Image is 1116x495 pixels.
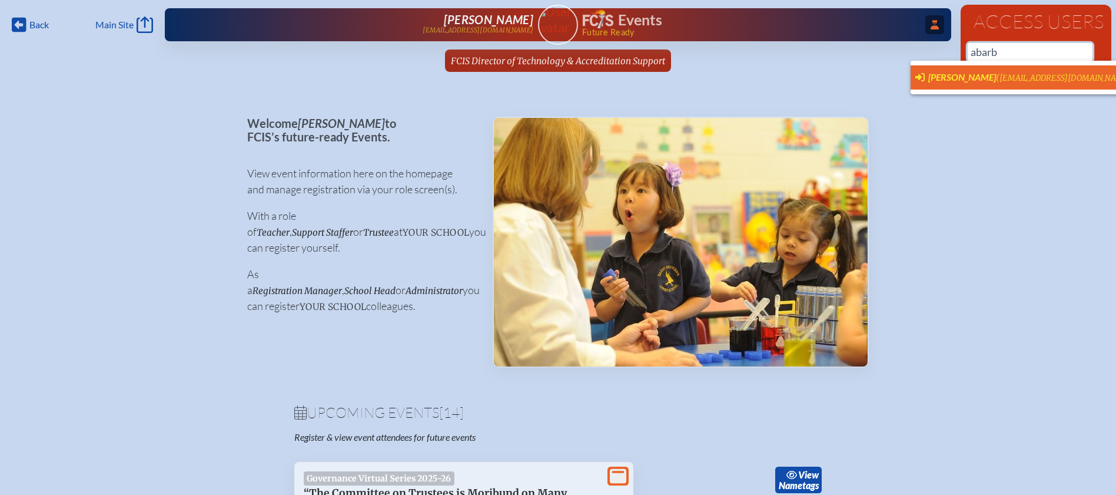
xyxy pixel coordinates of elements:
[494,118,868,367] img: Events
[294,431,605,443] p: Register & view event attendees for future events
[95,19,134,31] span: Main Site
[247,117,474,143] p: Welcome to FCIS’s future-ready Events.
[968,12,1104,31] h1: Access Users
[533,4,583,35] img: User Avatar
[29,19,49,31] span: Back
[775,467,822,494] a: viewNametags
[968,43,1092,61] input: Person’s name or email
[798,469,819,480] span: view
[300,301,366,312] span: your school
[403,227,469,238] span: your school
[304,471,454,486] span: Governance Virtual Series 2025-26
[538,5,578,45] a: User Avatar
[253,285,342,296] span: Registration Manager
[446,49,670,72] a: FCIS Director of Technology & Accreditation Support
[247,166,474,197] p: View event information here on the homepage and manage registration via your role screen(s).
[247,208,474,256] p: With a role of , or at you can register yourself.
[292,227,353,238] span: Support Staffer
[451,55,665,67] span: FCIS Director of Technology & Accreditation Support
[95,16,153,33] a: Main Site
[202,13,533,37] a: [PERSON_NAME][EMAIL_ADDRESS][DOMAIN_NAME]
[439,404,464,421] span: [14]
[583,9,914,37] div: FCIS Events — Future ready
[294,405,822,420] h1: Upcoming Events
[257,227,290,238] span: Teacher
[582,28,914,37] span: Future Ready
[363,227,394,238] span: Trustee
[444,12,533,27] span: [PERSON_NAME]
[247,266,474,314] p: As a , or you can register colleagues.
[298,116,385,130] span: [PERSON_NAME]
[928,71,996,82] span: [PERSON_NAME]
[406,285,463,296] span: Administrator
[344,285,396,296] span: School Head
[423,27,533,34] p: [EMAIL_ADDRESS][DOMAIN_NAME]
